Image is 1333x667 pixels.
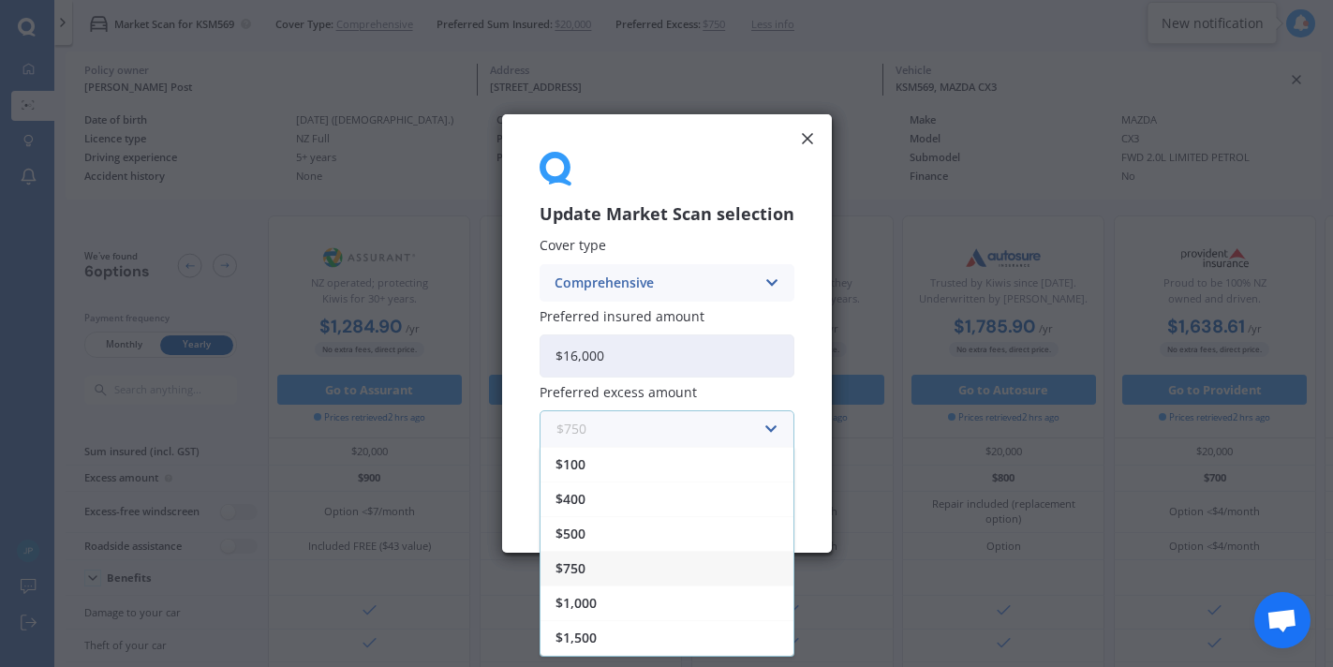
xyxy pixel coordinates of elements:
span: $750 [555,562,585,575]
span: Cover type [540,237,606,255]
span: Preferred insured amount [540,307,704,325]
h3: Update Market Scan selection [540,203,794,225]
span: $500 [555,527,585,541]
input: Enter amount [540,334,794,378]
span: $1,500 [555,631,597,645]
div: Open chat [1254,592,1311,648]
span: $1,000 [555,597,597,610]
span: $100 [555,458,585,471]
span: $400 [555,493,585,506]
span: Preferred excess amount [540,383,697,401]
div: Comprehensive [555,273,755,293]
